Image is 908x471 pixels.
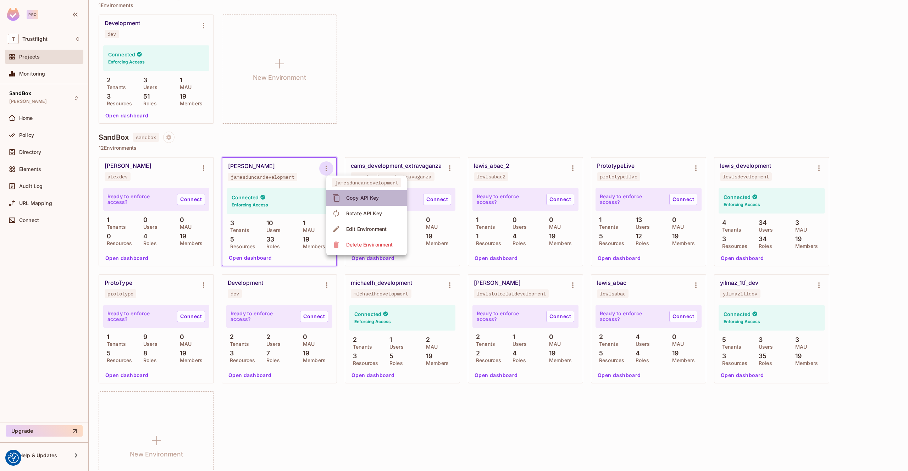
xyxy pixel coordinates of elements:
[346,226,387,233] div: Edit Environment
[346,194,379,201] div: Copy API Key
[8,453,19,463] img: Revisit consent button
[346,241,393,248] div: Delete Environment
[332,178,401,187] span: jamesduncandevelopment
[346,210,382,217] div: Rotate API Key
[8,453,19,463] button: Consent Preferences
